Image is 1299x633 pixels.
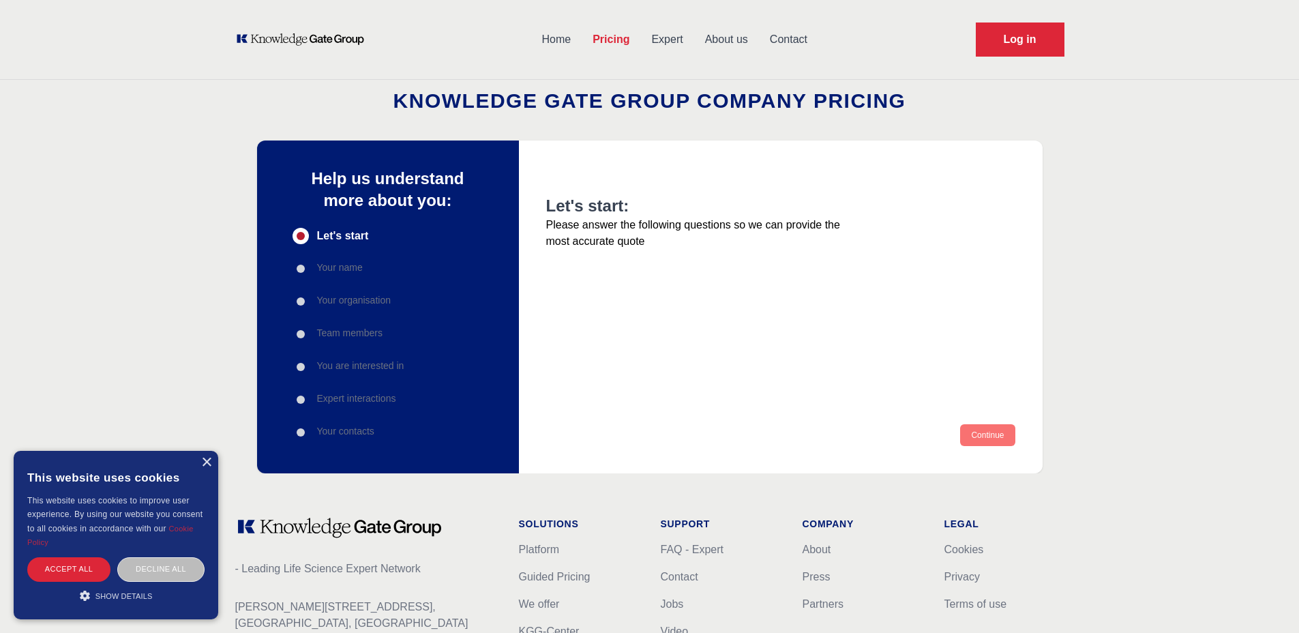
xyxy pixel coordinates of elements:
[640,22,693,57] a: Expert
[661,544,723,555] a: FAQ - Expert
[803,517,923,531] h1: Company
[317,392,396,405] p: Expert interactions
[803,571,831,583] a: Press
[1231,568,1299,633] iframe: Chat Widget
[235,599,497,632] p: [PERSON_NAME][STREET_ADDRESS], [GEOGRAPHIC_DATA], [GEOGRAPHIC_DATA]
[27,589,205,602] div: Show details
[519,571,591,583] a: Guided Pricing
[944,598,1007,610] a: Terms of use
[960,424,1015,446] button: Continue
[546,217,852,250] p: Please answer the following questions so we can provide the most accurate quote
[803,598,843,610] a: Partners
[317,326,383,340] p: Team members
[293,228,483,441] div: Progress
[661,571,698,583] a: Contact
[976,23,1064,57] a: Request Demo
[317,424,374,438] p: Your contacts
[235,561,497,577] p: - Leading Life Science Expert Network
[582,22,640,57] a: Pricing
[27,496,203,533] span: This website uses cookies to improve user experience. By using our website you consent to all coo...
[519,544,560,555] a: Platform
[944,544,984,555] a: Cookies
[546,195,852,217] h2: Let's start:
[95,592,153,600] span: Show details
[519,598,560,610] a: We offer
[317,228,369,244] span: Let's start
[759,22,818,57] a: Contact
[694,22,759,57] a: About us
[944,517,1064,531] h1: Legal
[519,517,639,531] h1: Solutions
[27,557,110,581] div: Accept all
[803,544,831,555] a: About
[27,461,205,494] div: This website uses cookies
[944,571,980,583] a: Privacy
[117,557,205,581] div: Decline all
[317,359,404,372] p: You are interested in
[27,525,194,546] a: Cookie Policy
[317,293,391,307] p: Your organisation
[317,261,363,274] p: Your name
[661,598,684,610] a: Jobs
[293,168,483,211] p: Help us understand more about you:
[531,22,582,57] a: Home
[235,33,374,46] a: KOL Knowledge Platform: Talk to Key External Experts (KEE)
[201,458,211,468] div: Close
[661,517,781,531] h1: Support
